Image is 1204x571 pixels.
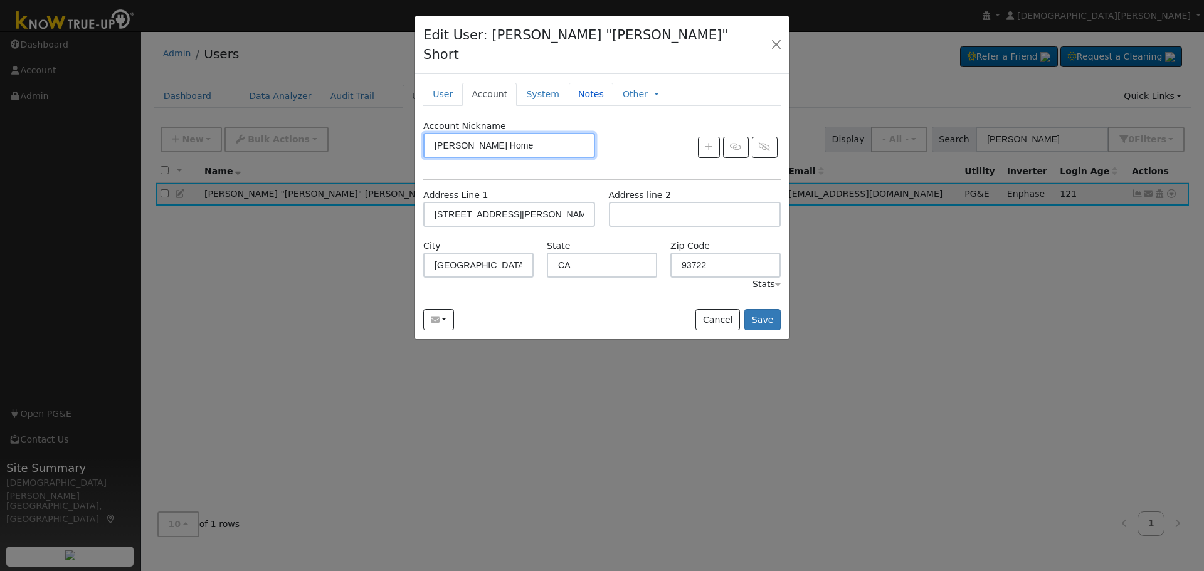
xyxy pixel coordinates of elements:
button: Cancel [695,309,740,330]
h4: Edit User: [PERSON_NAME] "[PERSON_NAME]" Short [423,25,755,65]
button: flashfirebird@gmail.com [423,309,454,330]
a: Notes [569,83,613,106]
label: Account Nickname [423,120,506,133]
a: System [517,83,569,106]
button: Save [744,309,781,330]
a: User [423,83,462,106]
label: State [547,239,570,253]
button: Create New Account [698,137,720,158]
button: Unlink Account [752,137,778,158]
button: Link Account [723,137,749,158]
a: Other [623,88,648,101]
label: Zip Code [670,239,710,253]
div: Stats [752,278,781,291]
label: City [423,239,441,253]
label: Address Line 1 [423,189,488,202]
label: Address line 2 [609,189,671,202]
a: Account [462,83,517,106]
